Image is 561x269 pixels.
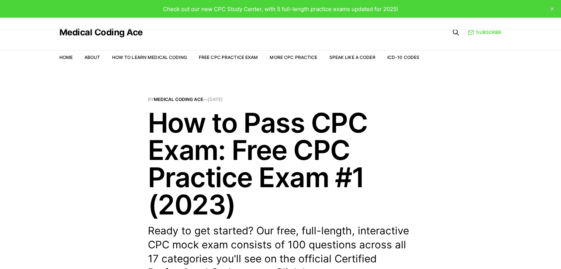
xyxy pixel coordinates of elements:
[546,3,558,15] button: close
[112,55,187,60] a: How to Learn Medical Coding
[148,109,413,218] h1: How to Pass CPC Exam: Free CPC Practice Exam #1 (2023)
[329,55,375,60] a: Speak Like a Coder
[163,6,398,13] span: Check out our new CPC Study Center, with 5 full-length practice exams updated for 2025!
[59,55,73,60] a: Home
[441,233,561,269] iframe: portal-trigger
[270,55,317,60] a: More CPC Practice
[468,29,502,36] a: Subscribe
[208,97,223,102] time: [DATE]
[199,55,258,60] a: Free CPC Practice Exam
[148,97,413,102] span: By —
[59,28,143,37] a: Medical Coding Ace
[84,55,100,60] a: About
[387,55,419,60] a: ICD-10 Codes
[154,97,203,102] a: Medical Coding Ace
